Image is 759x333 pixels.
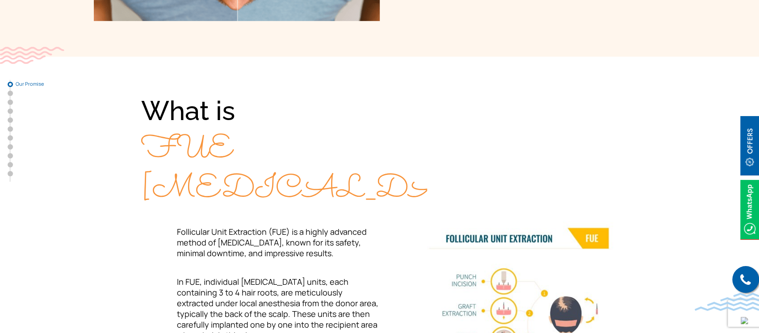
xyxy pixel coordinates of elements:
[695,293,759,311] img: bluewave
[8,82,13,87] a: Our Promise
[740,180,759,239] img: Whatsappicon
[141,127,539,213] span: FUE [MEDICAL_DATA]?
[16,81,60,87] span: Our Promise
[740,116,759,175] img: offerBt
[177,226,367,258] span: Follicular Unit Extraction (FUE) is a highly advanced method of [MEDICAL_DATA], known for its saf...
[141,92,379,208] div: What is
[741,317,748,324] img: up-blue-arrow.svg
[740,204,759,214] a: Whatsappicon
